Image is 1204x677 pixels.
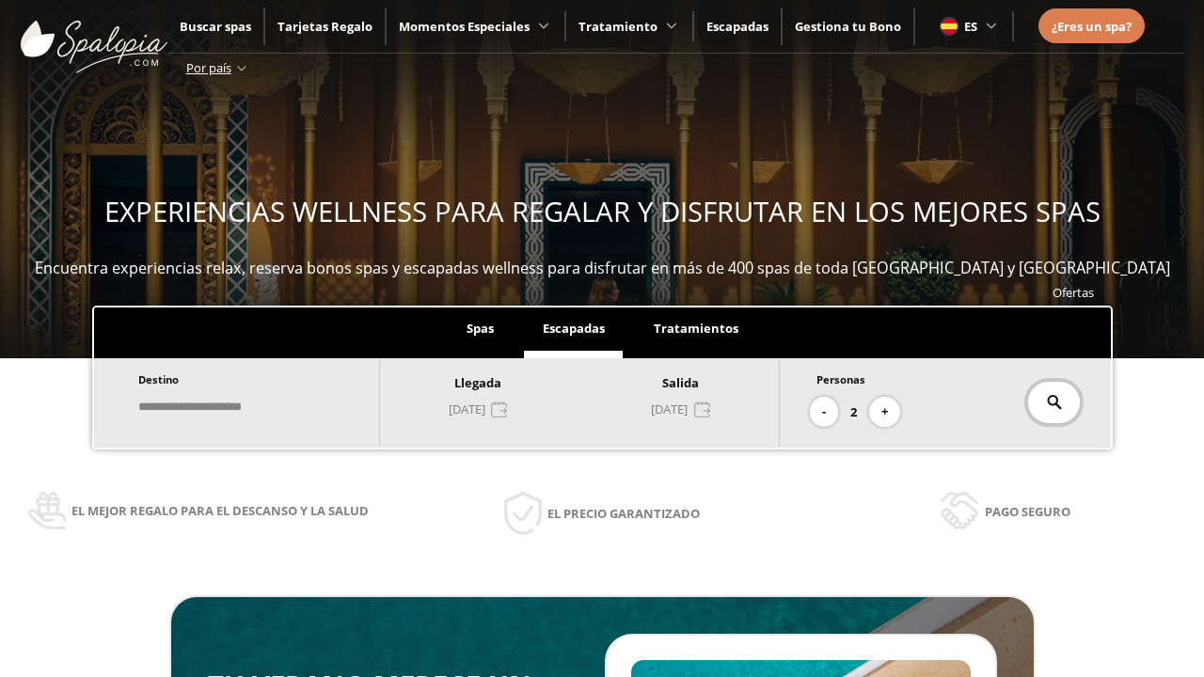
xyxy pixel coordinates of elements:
[869,397,900,428] button: +
[1053,284,1094,301] a: Ofertas
[186,59,231,76] span: Por país
[71,500,369,521] span: El mejor regalo para el descanso y la salud
[654,320,738,337] span: Tratamientos
[547,503,700,524] span: El precio garantizado
[21,2,167,73] img: ImgLogoSpalopia.BvClDcEz.svg
[277,18,372,35] a: Tarjetas Regalo
[35,258,1170,278] span: Encuentra experiencias relax, reserva bonos spas y escapadas wellness para disfrutar en más de 40...
[850,401,857,422] span: 2
[1052,16,1132,37] a: ¿Eres un spa?
[706,18,768,35] a: Escapadas
[1052,18,1132,35] span: ¿Eres un spa?
[543,320,605,337] span: Escapadas
[180,18,251,35] a: Buscar spas
[467,320,494,337] span: Spas
[985,501,1070,522] span: Pago seguro
[816,372,865,386] span: Personas
[138,372,179,386] span: Destino
[810,397,838,428] button: -
[104,193,1101,230] span: EXPERIENCIAS WELLNESS PARA REGALAR Y DISFRUTAR EN LOS MEJORES SPAS
[795,18,901,35] a: Gestiona tu Bono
